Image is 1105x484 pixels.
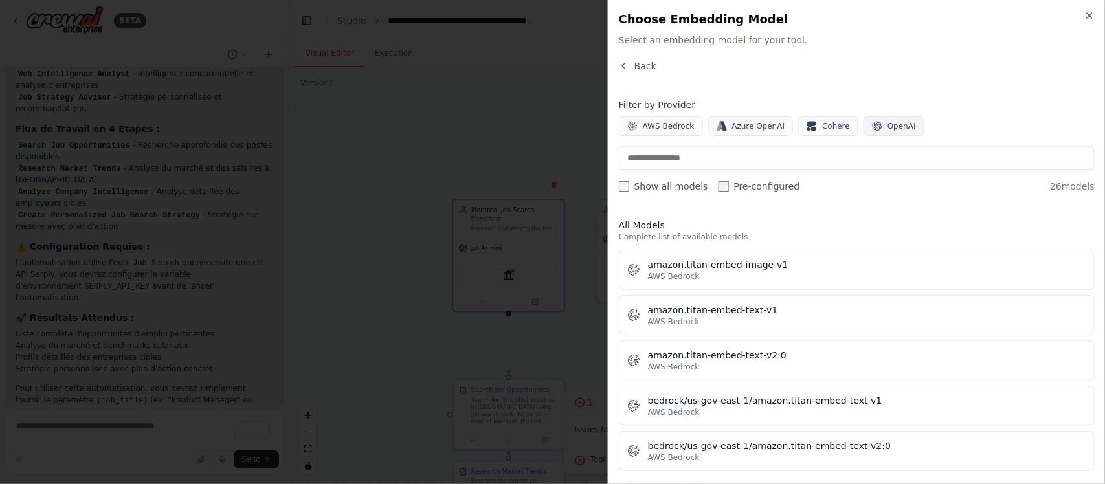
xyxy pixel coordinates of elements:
[648,271,700,281] span: AWS Bedrock
[619,295,1095,335] button: amazon.titan-embed-text-v1AWS Bedrock
[619,431,1095,471] button: bedrock/us-gov-east-1/amazon.titan-embed-text-v2:0AWS Bedrock
[719,181,729,192] input: Pre-configured
[648,452,700,463] span: AWS Bedrock
[643,121,695,131] span: AWS Bedrock
[648,316,700,327] span: AWS Bedrock
[619,10,1095,28] h2: Choose Embedding Model
[1050,180,1095,193] span: 26 models
[619,98,1095,111] h4: Filter by Provider
[864,116,924,136] button: OpenAI
[822,121,850,131] span: Cohere
[648,439,1086,452] div: bedrock/us-gov-east-1/amazon.titan-embed-text-v2:0
[648,362,700,372] span: AWS Bedrock
[719,180,800,193] label: Pre-configured
[619,232,1095,242] p: Complete list of available models
[619,180,708,193] label: Show all models
[708,116,794,136] button: Azure OpenAI
[648,303,1086,316] div: amazon.titan-embed-text-v1
[619,34,1095,47] span: Select an embedding model for your tool.
[619,60,656,72] button: Back
[887,121,916,131] span: OpenAI
[798,116,858,136] button: Cohere
[648,349,1086,362] div: amazon.titan-embed-text-v2:0
[619,116,703,136] button: AWS Bedrock
[619,250,1095,290] button: amazon.titan-embed-image-v1AWS Bedrock
[648,407,700,417] span: AWS Bedrock
[619,340,1095,380] button: amazon.titan-embed-text-v2:0AWS Bedrock
[619,386,1095,426] button: bedrock/us-gov-east-1/amazon.titan-embed-text-v1AWS Bedrock
[619,181,629,192] input: Show all models
[619,219,1095,232] h3: All Models
[732,121,785,131] span: Azure OpenAI
[648,394,1086,407] div: bedrock/us-gov-east-1/amazon.titan-embed-text-v1
[634,60,656,72] span: Back
[648,258,1086,271] div: amazon.titan-embed-image-v1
